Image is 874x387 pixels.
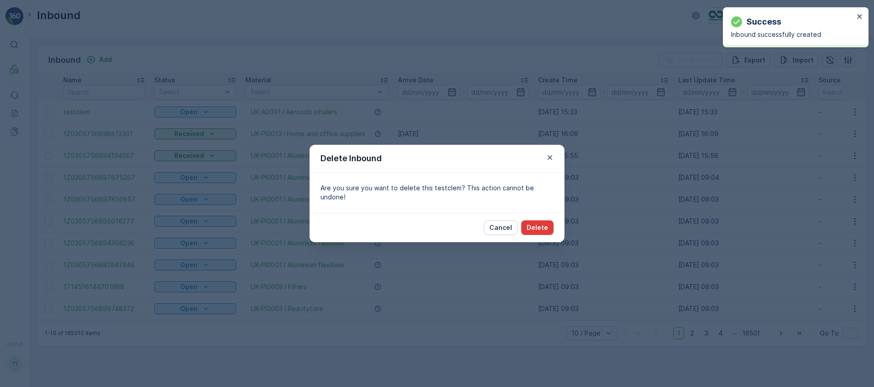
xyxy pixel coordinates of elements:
p: Cancel [489,223,512,232]
p: Success [747,15,781,28]
button: Delete [521,220,554,235]
p: Delete [527,223,548,232]
p: Inbound successfully created [731,30,854,39]
button: close [857,13,863,21]
p: Are you sure you want to delete this testclem? This action cannot be undone! [320,183,554,202]
p: Delete Inbound [320,152,382,165]
button: Cancel [484,220,518,235]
